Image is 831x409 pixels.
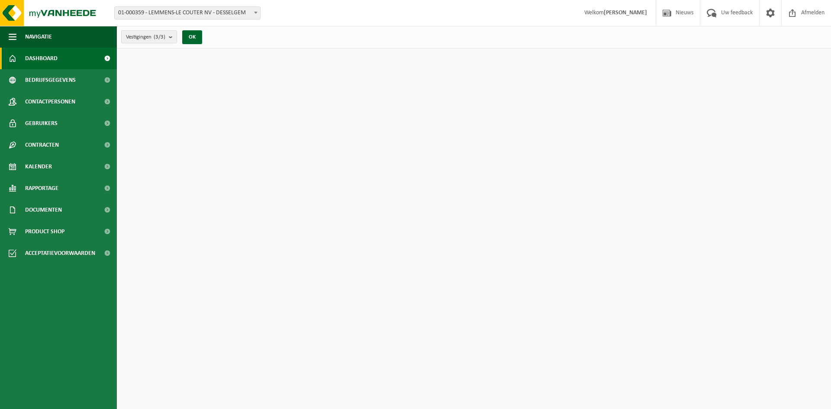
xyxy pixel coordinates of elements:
[25,91,75,113] span: Contactpersonen
[182,30,202,44] button: OK
[25,113,58,134] span: Gebruikers
[121,30,177,43] button: Vestigingen(3/3)
[115,7,260,19] span: 01-000359 - LEMMENS-LE COUTER NV - DESSELGEM
[25,177,58,199] span: Rapportage
[25,199,62,221] span: Documenten
[25,69,76,91] span: Bedrijfsgegevens
[25,26,52,48] span: Navigatie
[25,48,58,69] span: Dashboard
[126,31,165,44] span: Vestigingen
[25,221,64,242] span: Product Shop
[154,34,165,40] count: (3/3)
[25,156,52,177] span: Kalender
[25,242,95,264] span: Acceptatievoorwaarden
[604,10,647,16] strong: [PERSON_NAME]
[25,134,59,156] span: Contracten
[114,6,261,19] span: 01-000359 - LEMMENS-LE COUTER NV - DESSELGEM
